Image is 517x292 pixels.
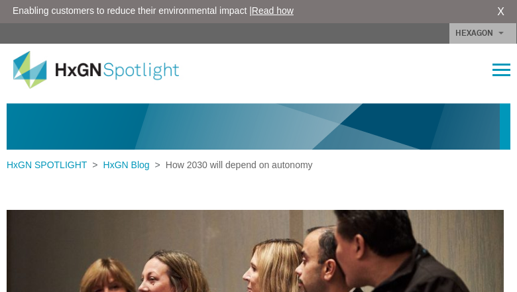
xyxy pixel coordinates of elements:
span: How 2030 will depend on autonomy [160,160,313,170]
a: HEXAGON [449,23,516,44]
a: X [497,4,504,20]
span: Enabling customers to reduce their environmental impact | [13,4,294,18]
a: HxGN Blog [98,160,155,170]
div: > > [7,158,313,172]
a: HxGN SPOTLIGHT [7,160,92,170]
a: Read how [252,5,294,16]
img: HxGN Spotlight [13,51,199,89]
